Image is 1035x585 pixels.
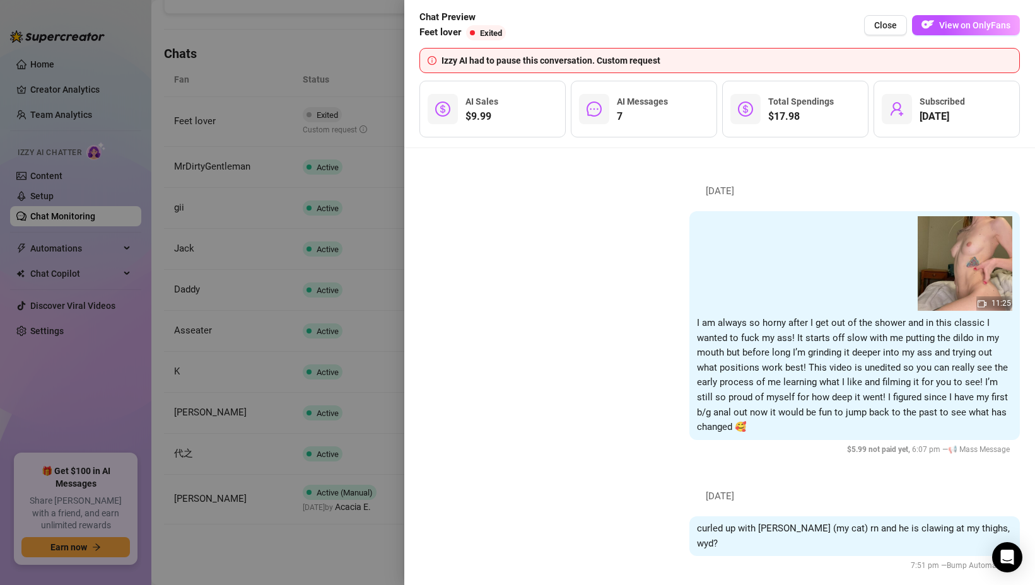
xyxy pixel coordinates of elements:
[948,445,1010,454] span: 📢 Mass Message
[991,299,1011,308] span: 11:25
[768,96,834,107] span: Total Spendings
[419,25,461,40] span: Feet lover
[768,109,834,124] span: $17.98
[911,561,1014,570] span: 7:51 pm —
[918,216,1012,311] img: media
[419,10,511,25] span: Chat Preview
[921,18,934,31] img: OF
[889,101,904,117] span: user-add
[617,109,668,124] span: 7
[696,489,744,504] span: [DATE]
[920,109,965,124] span: [DATE]
[947,561,1010,570] span: Bump Automation
[978,299,986,308] span: video-camera
[864,15,907,35] button: Close
[939,20,1010,30] span: View on OnlyFans
[847,445,912,454] span: $ 5.99 not paid yet ,
[617,96,668,107] span: AI Messages
[428,56,436,65] span: info-circle
[912,15,1020,36] a: OFView on OnlyFans
[992,542,1022,572] div: Open Intercom Messenger
[874,20,897,30] span: Close
[441,54,1012,67] div: Izzy AI had to pause this conversation. Custom request
[920,96,965,107] span: Subscribed
[587,101,602,117] span: message
[696,184,744,199] span: [DATE]
[697,523,1010,549] span: curled up with [PERSON_NAME] (my cat) rn and he is clawing at my thighs, wyd?
[697,317,1008,432] span: I am always so horny after I get out of the shower and in this classic I wanted to fuck my ass! I...
[465,109,498,124] span: $9.99
[435,101,450,117] span: dollar
[738,101,753,117] span: dollar
[847,445,1014,454] span: 6:07 pm —
[465,96,498,107] span: AI Sales
[912,15,1020,35] button: OFView on OnlyFans
[480,28,502,38] span: Exited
